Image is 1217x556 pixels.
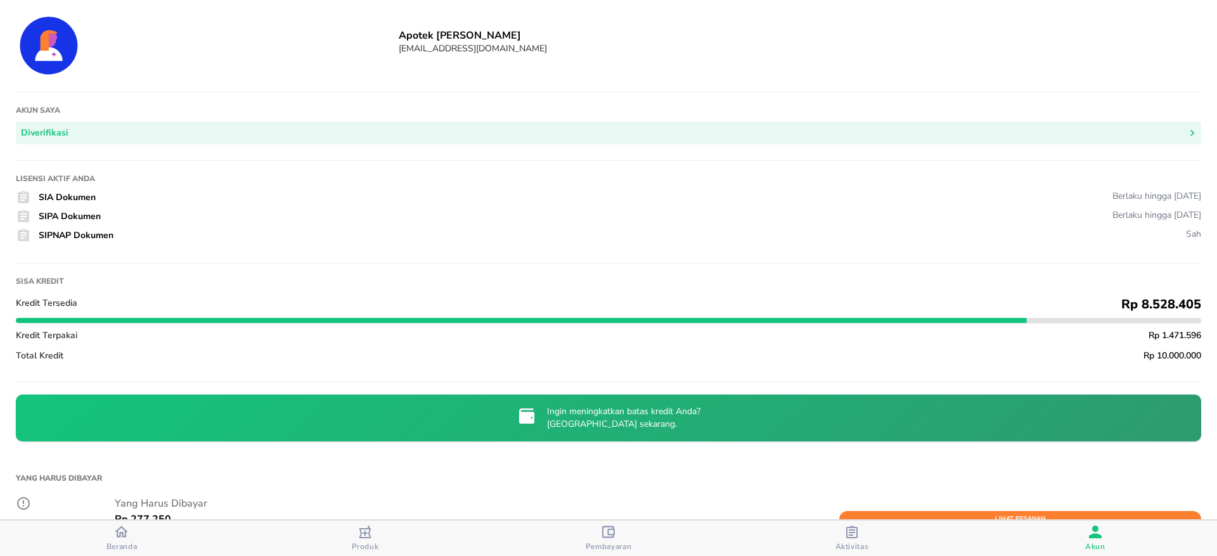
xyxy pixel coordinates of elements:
button: Pembayaran [487,521,730,556]
span: SIA Dokumen [39,191,96,203]
span: Rp 10.000.000 [1143,350,1201,362]
p: Ingin meningkatkan batas kredit Anda? [GEOGRAPHIC_DATA] sekarang. [547,405,700,431]
span: Rp 8.528.405 [1121,296,1201,313]
span: Produk [352,541,379,552]
span: Total Kredit [16,350,63,362]
h6: Apotek [PERSON_NAME] [399,28,1201,42]
div: Sah [1186,228,1201,240]
span: Aktivitas [835,541,869,552]
p: Rp 277.250 [115,512,171,527]
span: SIPNAP Dokumen [39,229,113,241]
span: Kredit Tersedia [16,297,77,309]
h6: [EMAIL_ADDRESS][DOMAIN_NAME] [399,42,1201,54]
span: Beranda [106,541,138,552]
div: Diverifikasi [21,125,68,141]
h1: Sisa kredit [16,276,1201,286]
h1: Yang Harus Dibayar [16,467,1201,490]
span: Akun [1085,541,1105,552]
button: Produk [243,521,487,556]
p: Yang Harus Dibayar [115,496,1201,511]
span: Pembayaran [586,541,632,552]
div: Berlaku hingga [DATE] [1112,209,1201,221]
span: Lihat Pesanan [846,514,1195,525]
h1: Akun saya [16,105,1201,115]
span: SIPA Dokumen [39,210,101,222]
div: Berlaku hingga [DATE] [1112,190,1201,202]
h1: Lisensi Aktif Anda [16,174,1201,184]
button: Diverifikasi [16,122,1201,145]
span: Kredit Terpakai [16,329,77,341]
button: Aktivitas [730,521,974,556]
span: Rp 1.471.596 [1149,329,1201,341]
button: Lihat Pesanan [839,511,1201,528]
img: Account Details [16,13,82,79]
img: credit-limit-upgrade-request-icon [517,406,537,426]
button: Akun [974,521,1217,556]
